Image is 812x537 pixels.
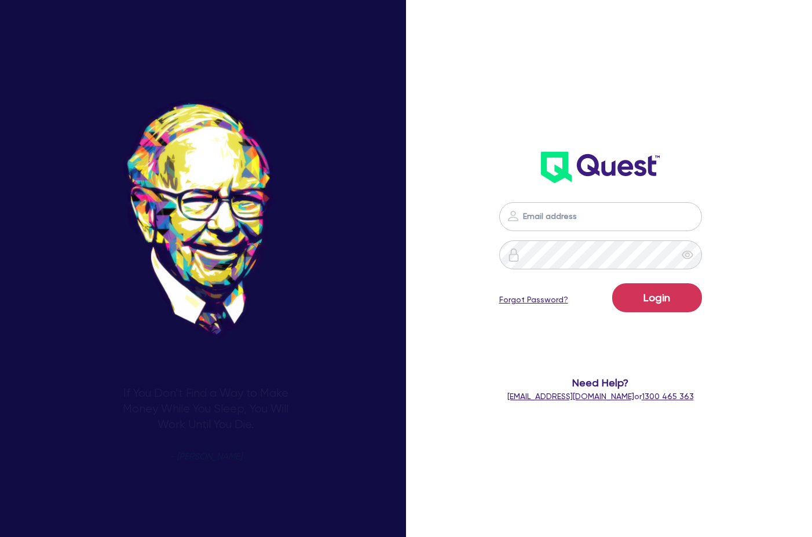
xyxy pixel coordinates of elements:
[507,392,634,401] a: [EMAIL_ADDRESS][DOMAIN_NAME]
[507,248,521,262] img: icon-password
[507,392,694,401] span: or
[612,283,702,312] button: Login
[642,392,694,401] tcxspan: Call 1300 465 363 via 3CX
[170,452,242,461] span: - [PERSON_NAME]
[499,294,568,306] a: Forgot Password?
[541,152,660,183] img: wH2k97JdezQIQAAAABJRU5ErkJggg==
[497,375,704,390] span: Need Help?
[682,249,693,261] span: eye
[506,209,520,223] img: icon-password
[499,202,702,231] input: Email address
